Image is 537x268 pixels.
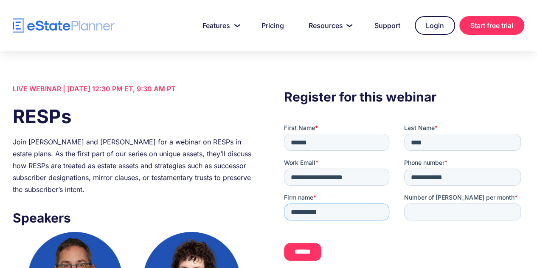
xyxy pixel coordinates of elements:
[13,18,115,33] a: home
[251,17,294,34] a: Pricing
[298,17,360,34] a: Resources
[13,83,253,95] div: LIVE WEBINAR | [DATE] 12:30 PM ET, 9:30 AM PT
[13,208,253,228] h3: Speakers
[459,16,524,35] a: Start free trial
[415,16,455,35] a: Login
[364,17,410,34] a: Support
[13,103,253,130] h1: RESPs
[13,136,253,195] div: Join [PERSON_NAME] and [PERSON_NAME] for a webinar on RESPs in estate plans. As the first part of...
[192,17,247,34] a: Features
[284,87,524,107] h3: Register for this webinar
